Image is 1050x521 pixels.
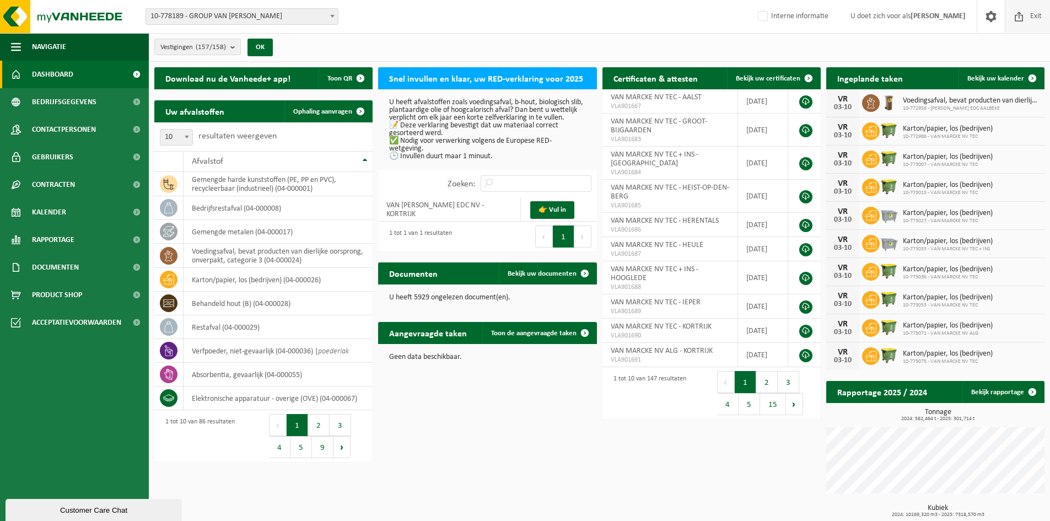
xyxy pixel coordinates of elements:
[611,241,703,249] span: VAN MARCKE NV TEC - HEULE
[611,201,729,210] span: VLA901685
[32,281,82,309] span: Product Shop
[184,268,373,292] td: karton/papier, los (bedrijven) (04-000026)
[482,322,596,344] a: Toon de aangevraagde taken
[32,116,96,143] span: Contactpersonen
[832,300,854,308] div: 03-10
[160,413,235,459] div: 1 tot 10 van 86 resultaten
[832,416,1044,422] span: 2024: 582,464 t - 2025: 301,714 t
[269,414,287,436] button: Previous
[32,171,75,198] span: Contracten
[903,330,993,337] span: 10-773071 - VAN MARCKE NV ALG
[903,153,993,162] span: Karton/papier, los (bedrijven)
[154,100,235,122] h2: Uw afvalstoffen
[738,147,788,180] td: [DATE]
[903,209,993,218] span: Karton/papier, los (bedrijven)
[880,93,898,111] img: WB-0140-HPE-BN-01
[611,151,698,168] span: VAN MARCKE NV TEC + INS - [GEOGRAPHIC_DATA]
[611,298,701,307] span: VAN MARCKE NV TEC - IEPER
[184,363,373,386] td: absorbentia, gevaarlijk (04-000055)
[611,347,713,355] span: VAN MARCKE NV ALG - KORTRIJK
[184,244,373,268] td: voedingsafval, bevat producten van dierlijke oorsprong, onverpakt, categorie 3 (04-000024)
[184,386,373,410] td: elektronische apparatuur - overige (OVE) (04-000067)
[911,12,966,20] strong: [PERSON_NAME]
[611,184,729,201] span: VAN MARCKE NV TEC - HEIST-OP-DEN-BERG
[184,220,373,244] td: gemengde metalen (04-000017)
[832,235,854,244] div: VR
[738,213,788,237] td: [DATE]
[384,224,452,249] div: 1 tot 1 van 1 resultaten
[880,121,898,139] img: WB-1100-HPE-GN-51
[611,265,698,282] span: VAN MARCKE NV TEC + INS - HOOGLEDE
[903,358,993,365] span: 10-773075 - VAN MARCKE NV TEC
[608,370,686,416] div: 1 tot 10 van 147 resultaten
[333,436,351,458] button: Next
[378,197,521,222] td: VAN [PERSON_NAME] EDC NV - KORTRIJK
[154,67,301,89] h2: Download nu de Vanheede+ app!
[832,132,854,139] div: 03-10
[6,497,184,521] iframe: chat widget
[32,33,66,61] span: Navigatie
[832,188,854,196] div: 03-10
[832,348,854,357] div: VR
[327,75,352,82] span: Toon QR
[739,393,760,415] button: 5
[903,246,993,253] span: 10-773033 - VAN MARCKE NV TEC + INS
[717,393,739,415] button: 4
[611,323,712,331] span: VAN MARCKE NV TEC - KORTRIJK
[903,274,993,281] span: 10-773036 - VAN MARCKE NV TEC
[32,254,79,281] span: Documenten
[832,207,854,216] div: VR
[738,294,788,319] td: [DATE]
[903,133,993,140] span: 10-772986 - VAN MARCKE NV TEC
[611,93,702,101] span: VAN MARCKE NV TEC - AALST
[832,504,1044,518] h3: Kubiek
[611,217,719,225] span: VAN MARCKE NV TEC - HERENTALS
[293,108,352,115] span: Ophaling aanvragen
[832,216,854,224] div: 03-10
[736,75,800,82] span: Bekijk uw certificaten
[727,67,820,89] a: Bekijk uw certificaten
[717,371,735,393] button: Previous
[832,104,854,111] div: 03-10
[611,225,729,234] span: VLA901686
[832,320,854,329] div: VR
[611,135,729,144] span: VLA901683
[786,393,803,415] button: Next
[602,67,709,89] h2: Certificaten & attesten
[611,117,707,135] span: VAN MARCKE NV TEC - GROOT-BIJGAARDEN
[738,319,788,343] td: [DATE]
[735,371,756,393] button: 1
[880,205,898,224] img: WB-2500-GAL-GY-04
[247,39,273,56] button: OK
[760,393,786,415] button: 15
[318,347,349,356] i: poederlak
[32,198,66,226] span: Kalender
[290,436,312,458] button: 5
[330,414,351,436] button: 3
[880,346,898,364] img: WB-1100-HPE-GN-51
[196,44,226,51] count: (157/158)
[287,414,308,436] button: 1
[903,105,1039,112] span: 10-772958 - [PERSON_NAME] EDC AALBEKE
[378,322,478,343] h2: Aangevraagde taken
[880,177,898,196] img: WB-1100-HPE-GN-51
[738,180,788,213] td: [DATE]
[160,39,226,56] span: Vestigingen
[184,339,373,363] td: verfpoeder, niet-gevaarlijk (04-000036) |
[832,179,854,188] div: VR
[184,315,373,339] td: restafval (04-000029)
[903,293,993,302] span: Karton/papier, los (bedrijven)
[530,201,574,219] a: 👉 Vul in
[32,143,73,171] span: Gebruikers
[160,130,192,145] span: 10
[903,321,993,330] span: Karton/papier, los (bedrijven)
[32,226,74,254] span: Rapportage
[611,250,729,259] span: VLA901687
[826,381,938,402] h2: Rapportage 2025 / 2024
[832,151,854,160] div: VR
[880,318,898,336] img: WB-1100-HPE-GN-51
[611,168,729,177] span: VLA901684
[389,99,585,160] p: U heeft afvalstoffen zoals voedingsafval, b-hout, biologisch slib, plantaardige olie of hoogcalor...
[269,436,290,458] button: 4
